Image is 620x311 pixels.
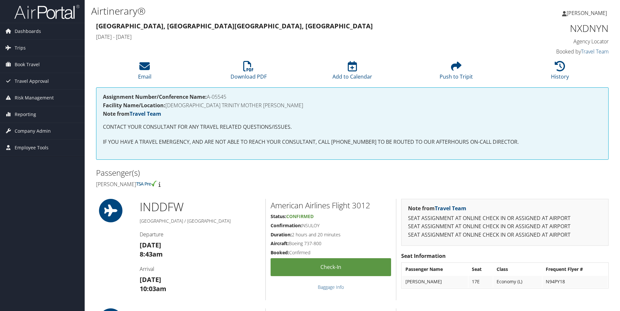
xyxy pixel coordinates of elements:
[271,200,391,211] h2: American Airlines Flight 3012
[140,199,261,215] h1: IND DFW
[271,249,289,256] strong: Booked:
[103,138,602,146] p: IF YOU HAVE A TRAVEL EMERGENCY, AND ARE NOT ABLE TO REACH YOUR CONSULTANT, CALL [PHONE_NUMBER] TO...
[581,48,609,55] a: Travel Team
[271,258,391,276] a: Check-in
[402,263,468,275] th: Passenger Name
[542,276,608,288] td: N94PY18
[15,140,49,156] span: Employee Tools
[15,23,41,39] span: Dashboards
[15,106,36,123] span: Reporting
[271,231,391,238] h5: 2 hours and 20 minutes
[136,181,157,186] img: tsa-precheck.png
[401,252,446,259] strong: Seat Information
[408,214,602,239] p: SEAT ASSIGNMENT AT ONLINE CHECK IN OR ASSIGNED AT AIRPORT SEAT ASSIGNMENT AT ONLINE CHECK IN OR A...
[271,222,391,229] h5: NSULOY
[271,240,391,247] h5: Boeing 737-800
[140,241,161,249] strong: [DATE]
[493,276,542,288] td: Economy (L)
[103,123,602,131] p: CONTACT YOUR CONSULTANT FOR ANY TRAVEL RELATED QUESTIONS/ISSUES.
[91,4,439,18] h1: Airtinerary®
[488,22,609,35] h1: NXDNYN
[103,94,602,99] h4: A-05545
[567,9,607,17] span: [PERSON_NAME]
[96,22,373,30] strong: [GEOGRAPHIC_DATA], [GEOGRAPHIC_DATA] [GEOGRAPHIC_DATA], [GEOGRAPHIC_DATA]
[493,263,542,275] th: Class
[271,222,302,229] strong: Confirmation:
[435,205,466,212] a: Travel Team
[551,65,569,80] a: History
[103,103,602,108] h4: [DEMOGRAPHIC_DATA] TRINITY MOTHER [PERSON_NAME]
[15,40,26,56] span: Trips
[103,102,165,109] strong: Facility Name/Location:
[562,3,613,23] a: [PERSON_NAME]
[15,123,51,139] span: Company Admin
[469,276,493,288] td: 17E
[271,213,286,219] strong: Status:
[140,231,261,238] h4: Departure
[103,110,161,117] strong: Note from
[14,4,79,20] img: airportal-logo.png
[271,231,292,238] strong: Duration:
[271,249,391,256] h5: Confirmed
[138,65,151,80] a: Email
[140,250,163,259] strong: 8:43am
[469,263,493,275] th: Seat
[15,73,49,89] span: Travel Approval
[103,93,207,100] strong: Assignment Number/Conference Name:
[542,263,608,275] th: Frequent Flyer #
[96,167,347,178] h2: Passenger(s)
[488,48,609,55] h4: Booked by
[140,218,261,224] h5: [GEOGRAPHIC_DATA] / [GEOGRAPHIC_DATA]
[140,265,261,273] h4: Arrival
[15,90,54,106] span: Risk Management
[286,213,314,219] span: Confirmed
[15,56,40,73] span: Book Travel
[318,284,344,290] a: Baggage Info
[96,33,478,40] h4: [DATE] - [DATE]
[96,181,347,188] h4: [PERSON_NAME]
[440,65,473,80] a: Push to Tripit
[140,284,166,293] strong: 10:03am
[488,38,609,45] h4: Agency Locator
[130,110,161,117] a: Travel Team
[402,276,468,288] td: [PERSON_NAME]
[408,205,466,212] strong: Note from
[332,65,372,80] a: Add to Calendar
[271,240,289,246] strong: Aircraft:
[140,275,161,284] strong: [DATE]
[231,65,267,80] a: Download PDF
